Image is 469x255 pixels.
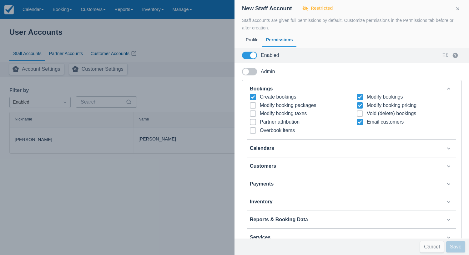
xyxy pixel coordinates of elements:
[261,52,279,59] div: Enabled
[250,180,274,188] div: Payments
[367,110,416,117] div: Void (delete) bookings
[242,17,461,32] div: Staff accounts are given full permissions by default. Customize permissions in the Permissions ta...
[367,119,404,125] div: Email customers
[302,5,308,12] span: VisibleDisabled
[308,5,333,12] strong: Restricted
[250,145,274,152] div: Calendars
[250,162,276,170] div: Customers
[367,102,416,109] div: Modify booking pricing
[242,5,292,12] div: New Staff Account
[250,198,273,206] div: Inventory
[420,241,444,252] button: Cancel
[262,33,297,47] div: Permissions
[260,110,307,117] div: Modify booking taxes
[250,234,270,241] div: Services
[242,33,262,47] div: Profile
[260,102,316,109] div: Modify booking packages
[260,119,300,125] div: Partner attribution
[367,94,403,100] div: Modify bookings
[250,85,273,93] div: Bookings
[260,94,296,100] div: Create bookings
[250,216,308,223] div: Reports & Booking Data
[260,127,295,134] div: Overbook items
[261,69,275,75] div: Admin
